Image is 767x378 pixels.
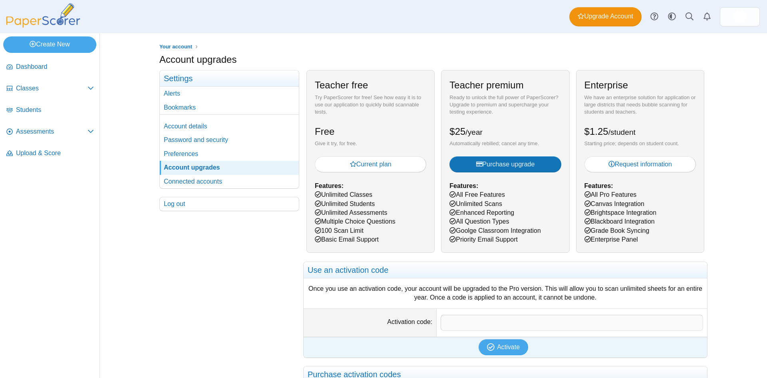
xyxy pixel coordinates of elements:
[584,125,636,138] h2: $1.25
[449,156,561,172] button: Purchase upgrade
[608,161,672,168] span: Request information
[3,36,96,52] a: Create New
[350,161,391,168] span: Current plan
[449,140,561,147] div: Automatically rebilled; cancel any time.
[733,10,746,23] img: ps.FtIRDuy1UXOak3eh
[698,8,716,26] a: Alerts
[315,78,368,92] h2: Teacher free
[576,70,704,252] div: All Pro Features Canvas Integration Brightspace Integration Blackboard Integration Grade Book Syn...
[160,101,299,114] a: Bookmarks
[608,128,636,136] small: /student
[160,161,299,174] a: Account upgrades
[3,122,97,142] a: Assessments
[160,197,299,211] a: Log out
[160,87,299,100] a: Alerts
[160,133,299,147] a: Password and security
[578,12,633,21] span: Upgrade Account
[3,58,97,77] a: Dashboard
[315,156,426,172] button: Current plan
[315,125,334,138] h2: Free
[304,262,707,278] h2: Use an activation code
[16,84,87,93] span: Classes
[308,284,703,302] div: Once you use an activation code, your account will be upgraded to the Pro version. This will allo...
[160,147,299,161] a: Preferences
[315,140,426,147] div: Give it try, for free.
[3,144,97,163] a: Upload & Score
[476,161,535,168] span: Purchase upgrade
[584,94,696,116] div: We have an enterprise solution for application or large districts that needs bubble scanning for ...
[733,10,746,23] span: Andrew Schweitzer
[16,106,94,114] span: Students
[157,42,194,52] a: Your account
[16,127,87,136] span: Assessments
[315,182,344,189] b: Features:
[387,318,432,325] label: Activation code
[584,140,696,147] div: Starting price; depends on student count.
[449,94,561,116] div: Ready to unlock the full power of PaperScorer? Upgrade to premium and supercharge your testing ex...
[315,94,426,116] div: Try PaperScorer for free! See how easy it is to use our application to quickly build scannable te...
[569,7,642,26] a: Upgrade Account
[479,339,528,355] button: Activate
[465,128,483,136] small: /year
[16,62,94,71] span: Dashboard
[160,120,299,133] a: Account details
[584,156,696,172] a: Request information
[3,22,83,29] a: PaperScorer
[3,3,83,28] img: PaperScorer
[441,70,569,252] div: All Free Features Unlimited Scans Enhanced Reporting All Question Types Goolge Classroom Integrat...
[720,7,760,26] a: ps.FtIRDuy1UXOak3eh
[160,175,299,188] a: Connected accounts
[159,44,192,50] span: Your account
[449,182,478,189] b: Features:
[3,101,97,120] a: Students
[16,149,94,158] span: Upload & Score
[3,79,97,98] a: Classes
[160,70,299,87] h3: Settings
[449,126,483,137] span: $25
[306,70,435,252] div: Unlimited Classes Unlimited Students Unlimited Assessments Multiple Choice Questions 100 Scan Lim...
[159,53,236,66] h1: Account upgrades
[449,78,523,92] h2: Teacher premium
[584,78,628,92] h2: Enterprise
[497,344,520,350] span: Activate
[584,182,613,189] b: Features:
